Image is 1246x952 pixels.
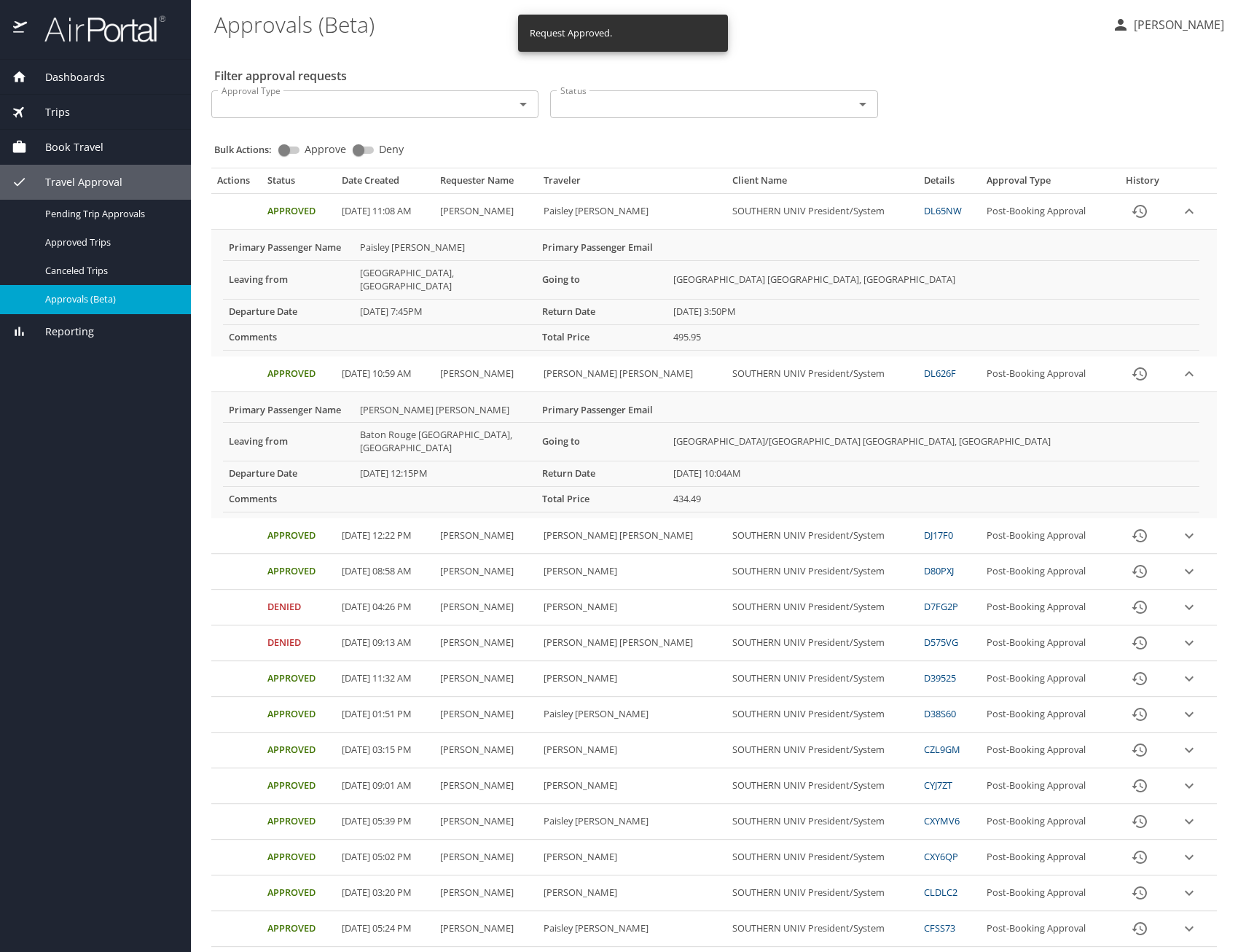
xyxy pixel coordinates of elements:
td: Approved [262,356,336,392]
td: [PERSON_NAME] [434,804,537,840]
td: [DATE] 09:13 AM [336,625,435,661]
td: [PERSON_NAME] [434,518,537,554]
td: Approved [262,840,336,875]
button: History [1122,875,1157,910]
button: History [1122,804,1157,839]
td: Post-Booking Approval [981,804,1113,840]
td: SOUTHERN UNIV President/System [726,194,919,230]
th: Details [918,174,981,193]
th: Leaving from [223,423,354,461]
td: [PERSON_NAME] [434,661,537,697]
td: Approved [262,661,336,697]
td: [DATE] 05:02 PM [336,840,435,875]
button: History [1122,194,1157,229]
td: [DATE] 09:01 AM [336,768,435,804]
td: Approved [262,875,336,911]
th: Primary Passenger Name [223,235,354,260]
td: Post-Booking Approval [981,697,1113,733]
td: Denied [262,590,336,625]
td: SOUTHERN UNIV President/System [726,911,919,947]
td: Post-Booking Approval [981,840,1113,875]
th: Return Date [536,299,667,324]
p: Bulk Actions: [214,143,283,156]
button: expand row [1178,703,1200,725]
th: Going to [536,260,667,299]
button: History [1122,554,1157,589]
td: Paisley [PERSON_NAME] [354,235,536,260]
button: History [1122,768,1157,803]
div: Request Approved. [530,19,612,47]
button: Open [853,94,873,114]
td: [PERSON_NAME] [434,840,537,875]
img: icon-airportal.png [13,15,28,43]
th: Approval Type [981,174,1113,193]
td: Post-Booking Approval [981,875,1113,911]
span: Approved Trips [45,235,173,249]
td: [DATE] 12:22 PM [336,518,435,554]
td: SOUTHERN UNIV President/System [726,661,919,697]
button: expand row [1178,882,1200,904]
a: D7FG2P [924,600,958,613]
button: expand row [1178,200,1200,222]
button: expand row [1178,632,1200,654]
th: Comments [223,324,354,350]
button: expand row [1178,525,1200,547]
td: Paisley [PERSON_NAME] [538,697,726,733]
td: SOUTHERN UNIV President/System [726,768,919,804]
th: Total Price [536,487,667,512]
button: expand row [1178,811,1200,832]
button: History [1122,590,1157,625]
span: Reporting [27,324,94,340]
td: Paisley [PERSON_NAME] [538,194,726,230]
td: [PERSON_NAME] [PERSON_NAME] [354,398,536,423]
a: CXY6QP [924,850,958,863]
button: expand row [1178,775,1200,797]
td: [DATE] 7:45PM [354,299,536,324]
th: Traveler [538,174,726,193]
td: [PERSON_NAME] [434,911,537,947]
th: Comments [223,487,354,512]
span: Trips [27,104,70,120]
a: CZL9GM [924,743,960,756]
td: [PERSON_NAME] [434,194,537,230]
td: [PERSON_NAME] [434,590,537,625]
button: expand row [1178,363,1200,385]
td: Post-Booking Approval [981,518,1113,554]
a: DL65NW [924,204,962,217]
button: expand row [1178,561,1200,582]
button: expand row [1178,668,1200,690]
button: History [1122,697,1157,732]
a: CLDLC2 [924,886,957,899]
button: expand row [1178,596,1200,618]
td: Post-Booking Approval [981,733,1113,768]
td: [DATE] 01:51 PM [336,697,435,733]
td: SOUTHERN UNIV President/System [726,804,919,840]
span: Deny [379,144,404,155]
td: [PERSON_NAME] [PERSON_NAME] [538,518,726,554]
th: Return Date [536,461,667,487]
td: Paisley [PERSON_NAME] [538,911,726,947]
th: Primary Passenger Email [536,235,667,260]
td: [PERSON_NAME] [434,697,537,733]
span: Approve [305,144,346,155]
td: [PERSON_NAME] [434,356,537,392]
a: CFSS73 [924,921,955,935]
span: Canceled Trips [45,264,173,278]
td: SOUTHERN UNIV President/System [726,518,919,554]
td: [DATE] 03:15 PM [336,733,435,768]
a: D38S60 [924,707,956,720]
table: More info for approvals [223,398,1199,513]
td: SOUTHERN UNIV President/System [726,356,919,392]
p: [PERSON_NAME] [1129,16,1224,34]
td: [DATE] 05:24 PM [336,911,435,947]
td: [DATE] 08:58 AM [336,554,435,590]
td: [PERSON_NAME] [538,875,726,911]
th: History [1113,174,1172,193]
td: Post-Booking Approval [981,911,1113,947]
td: Post-Booking Approval [981,661,1113,697]
td: SOUTHERN UNIV President/System [726,554,919,590]
td: [PERSON_NAME] [PERSON_NAME] [538,625,726,661]
th: Date Created [336,174,435,193]
button: History [1122,518,1157,553]
button: [PERSON_NAME] [1106,12,1230,38]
